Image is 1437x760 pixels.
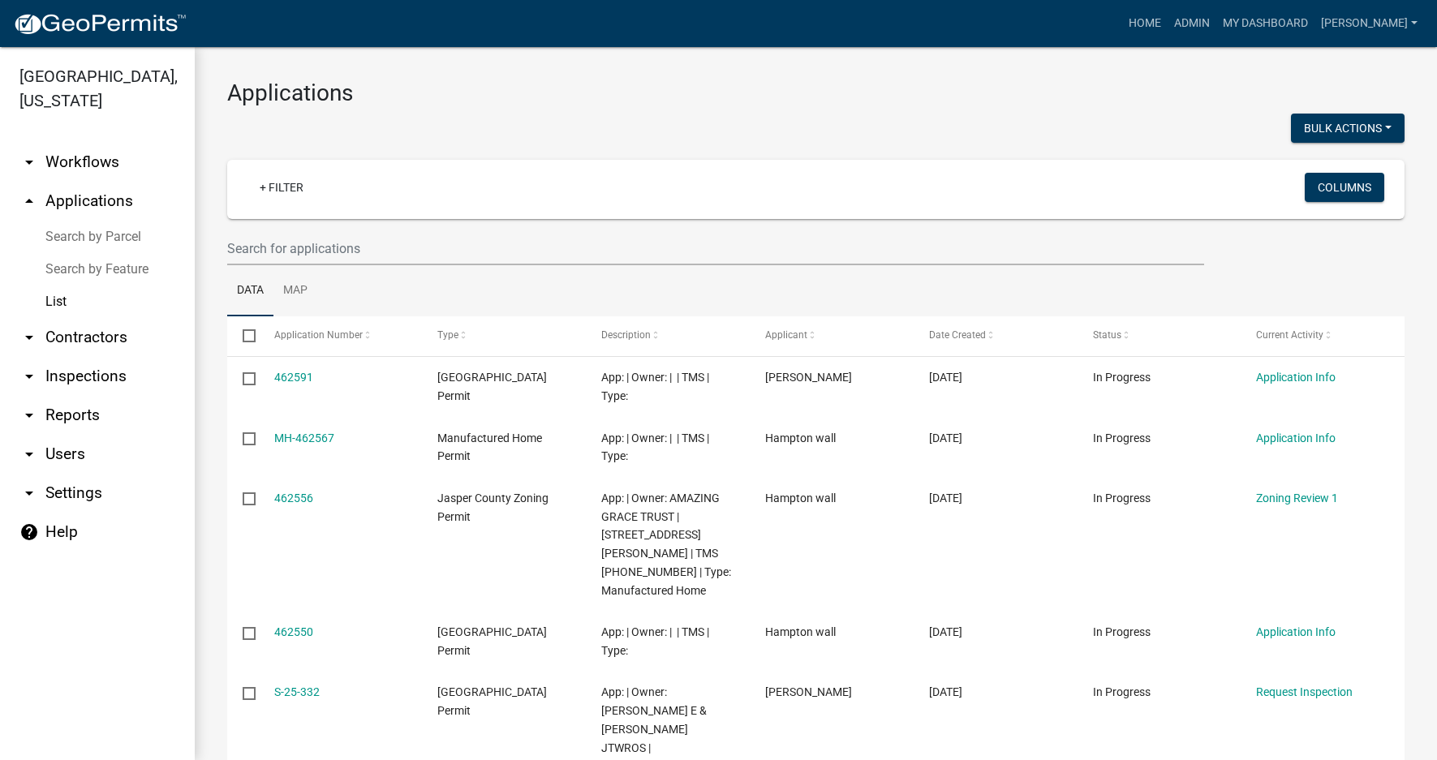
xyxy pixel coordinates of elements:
[929,329,986,341] span: Date Created
[227,316,258,355] datatable-header-cell: Select
[274,625,313,638] a: 462550
[274,432,334,444] a: MH-462567
[601,625,709,657] span: App: | Owner: | | TMS | Type:
[1093,371,1151,384] span: In Progress
[929,625,962,638] span: 08/12/2025
[274,371,313,384] a: 462591
[601,371,709,402] span: App: | Owner: | | TMS | Type:
[227,79,1405,107] h3: Applications
[437,685,547,717] span: Jasper County Building Permit
[19,328,39,347] i: arrow_drop_down
[274,492,313,505] a: 462556
[601,492,731,597] span: App: | Owner: AMAZING GRACE TRUST | 4876 LOG HALL RD | TMS 060-00-05-003 | Type: Manufactured Home
[1305,173,1384,202] button: Columns
[586,316,750,355] datatable-header-cell: Description
[437,432,542,463] span: Manufactured Home Permit
[19,367,39,386] i: arrow_drop_down
[765,432,836,444] span: Hampton wall
[274,329,363,341] span: Application Number
[750,316,914,355] datatable-header-cell: Applicant
[273,265,317,317] a: Map
[1093,625,1151,638] span: In Progress
[247,173,316,202] a: + Filter
[437,329,458,341] span: Type
[1256,329,1323,341] span: Current Activity
[929,685,962,698] span: 08/11/2025
[1093,492,1151,505] span: In Progress
[1168,8,1216,39] a: Admin
[422,316,586,355] datatable-header-cell: Type
[929,371,962,384] span: 08/12/2025
[1241,316,1405,355] datatable-header-cell: Current Activity
[227,232,1204,265] input: Search for applications
[1291,114,1405,143] button: Bulk Actions
[274,685,320,698] a: S-25-332
[1216,8,1314,39] a: My Dashboard
[1256,625,1336,638] a: Application Info
[765,625,836,638] span: Hampton wall
[765,329,807,341] span: Applicant
[1093,432,1151,444] span: In Progress
[601,432,709,463] span: App: | Owner: | | TMS | Type:
[1256,371,1336,384] a: Application Info
[929,492,962,505] span: 08/12/2025
[929,432,962,444] span: 08/12/2025
[19,522,39,542] i: help
[1122,8,1168,39] a: Home
[437,625,547,657] span: Jasper County Building Permit
[1093,329,1121,341] span: Status
[19,483,39,503] i: arrow_drop_down
[1077,316,1241,355] datatable-header-cell: Status
[437,371,547,402] span: Jasper County Building Permit
[19,444,39,464] i: arrow_drop_down
[19,406,39,425] i: arrow_drop_down
[19,152,39,172] i: arrow_drop_down
[765,685,852,698] span: Bruce K Draper
[1256,685,1353,698] a: Request Inspection
[601,329,651,341] span: Description
[914,316,1078,355] datatable-header-cell: Date Created
[765,371,852,384] span: sharon crepps
[19,191,39,211] i: arrow_drop_up
[765,492,836,505] span: Hampton wall
[227,265,273,317] a: Data
[258,316,422,355] datatable-header-cell: Application Number
[1314,8,1424,39] a: [PERSON_NAME]
[1093,685,1151,698] span: In Progress
[437,492,549,523] span: Jasper County Zoning Permit
[1256,432,1336,444] a: Application Info
[1256,492,1338,505] a: Zoning Review 1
